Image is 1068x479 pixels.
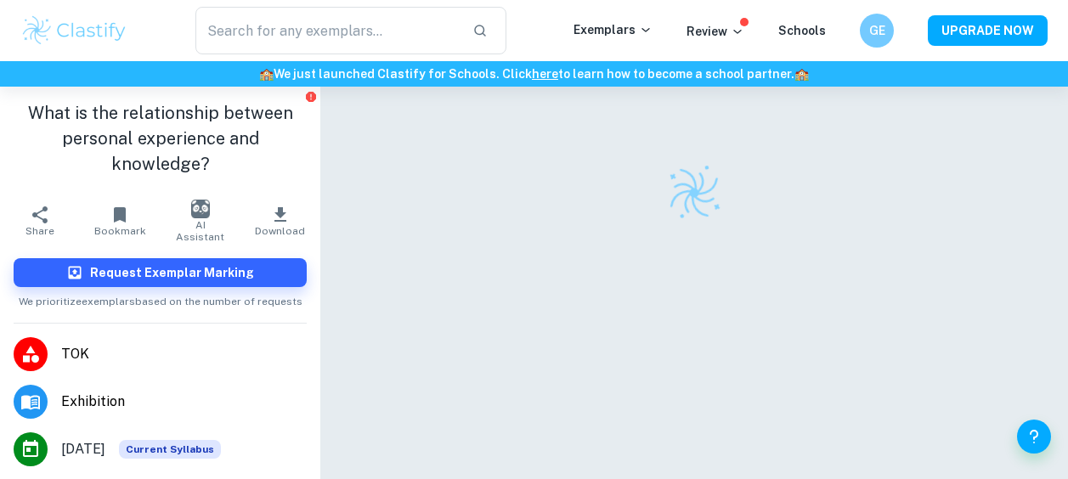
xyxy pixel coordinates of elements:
img: Clastify logo [658,156,731,229]
span: AI Assistant [171,219,230,243]
span: Share [25,225,54,237]
img: AI Assistant [191,200,210,218]
p: Exemplars [574,20,653,39]
span: Download [255,225,305,237]
span: [DATE] [61,439,105,459]
input: Search for any exemplars... [195,7,460,54]
button: GE [860,14,894,48]
button: Help and Feedback [1017,420,1051,454]
a: here [532,67,558,81]
span: TOK [61,344,307,364]
h6: GE [867,21,887,40]
h1: What is the relationship between personal experience and knowledge? [14,100,307,177]
span: Bookmark [94,225,146,237]
button: Report issue [304,90,317,103]
button: Request Exemplar Marking [14,258,307,287]
span: Current Syllabus [119,440,221,459]
a: Schools [778,24,826,37]
span: Exhibition [61,392,307,412]
p: Review [687,22,744,41]
h6: We just launched Clastify for Schools. Click to learn how to become a school partner. [3,65,1065,83]
button: UPGRADE NOW [928,15,1048,46]
img: Clastify logo [20,14,128,48]
span: 🏫 [794,67,809,81]
span: We prioritize exemplars based on the number of requests [19,287,302,309]
span: 🏫 [259,67,274,81]
button: Download [240,197,320,245]
div: This exemplar is based on the current syllabus. Feel free to refer to it for inspiration/ideas wh... [119,440,221,459]
button: Bookmark [80,197,160,245]
button: AI Assistant [161,197,240,245]
h6: Request Exemplar Marking [90,263,254,282]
